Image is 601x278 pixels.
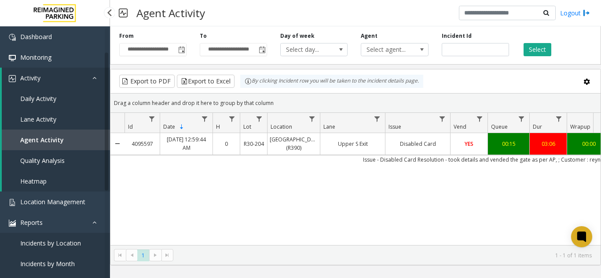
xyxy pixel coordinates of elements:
span: Dashboard [20,32,52,41]
a: Disabled Card [385,137,450,150]
span: H [216,123,220,130]
span: Monitoring [20,53,51,61]
span: Quality Analysis [20,156,65,165]
a: Logout [560,8,590,18]
a: Upper S Exit [320,137,385,150]
span: Wrapup [570,123,590,130]
img: 'icon' [9,220,16,227]
span: Activity [20,74,40,82]
a: Issue Filter Menu [436,113,448,125]
img: pageIcon [119,2,128,24]
button: Export to PDF [119,75,175,88]
span: Location [271,123,292,130]
label: Agent [361,32,377,40]
div: Drag a column header and drop it here to group by that column [110,95,601,111]
h3: Agent Activity [132,2,209,24]
span: Lane Activity [20,115,56,123]
a: Collapse Details [110,130,125,158]
span: Agent Activity [20,136,64,144]
span: Select agent... [361,43,414,56]
span: Toggle popup [176,43,186,56]
span: Toggle popup [257,43,267,56]
img: 'icon' [9,54,16,61]
span: Issue [388,123,401,130]
a: Lot Filter Menu [253,113,265,125]
img: 'icon' [9,199,16,206]
label: From [119,32,134,40]
img: 'icon' [9,75,16,82]
a: Quality Analysis [2,150,110,171]
kendo-pager-info: 1 - 1 of 1 items [179,252,592,259]
span: YES [465,140,473,148]
span: Sortable [178,123,185,130]
a: Lane Activity [2,109,110,130]
div: 03:06 [532,140,564,148]
a: Agent Activity [2,130,110,150]
a: 00:15 [488,137,529,150]
a: Id Filter Menu [146,113,158,125]
a: H Filter Menu [226,113,238,125]
a: Lane Filter Menu [371,113,383,125]
span: Select day... [281,43,334,56]
a: [DATE] 12:59:44 AM [160,133,213,154]
button: Select [524,43,551,56]
img: 'icon' [9,34,16,41]
a: 03:06 [530,137,567,150]
a: Vend Filter Menu [474,113,486,125]
span: Id [128,123,133,130]
a: Activity [2,68,110,88]
span: Reports [20,218,43,227]
img: infoIcon.svg [245,78,252,85]
span: Dur [533,123,542,130]
div: Data table [110,113,601,245]
span: Heatmap [20,177,47,185]
a: [GEOGRAPHIC_DATA] (R390) [268,133,320,154]
span: Location Management [20,198,85,206]
div: 00:15 [490,140,527,148]
a: Daily Activity [2,88,110,109]
a: R30-204 [240,137,267,150]
span: Incidents by Month [20,260,75,268]
span: Page 1 [137,249,149,261]
label: To [200,32,207,40]
span: Lot [243,123,251,130]
span: Lane [323,123,335,130]
a: Queue Filter Menu [516,113,528,125]
a: 4095597 [125,137,160,150]
div: By clicking Incident row you will be taken to the incident details page. [240,75,423,88]
a: Date Filter Menu [199,113,211,125]
label: Incident Id [442,32,472,40]
span: Daily Activity [20,94,56,103]
span: Vend [454,123,466,130]
span: Queue [491,123,508,130]
label: Day of week [280,32,315,40]
span: Date [163,123,175,130]
a: Location Filter Menu [306,113,318,125]
a: YES [451,137,487,150]
img: logout [583,8,590,18]
button: Export to Excel [177,75,235,88]
a: Heatmap [2,171,110,191]
a: 0 [213,137,240,150]
a: Dur Filter Menu [553,113,565,125]
span: Incidents by Location [20,239,81,247]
